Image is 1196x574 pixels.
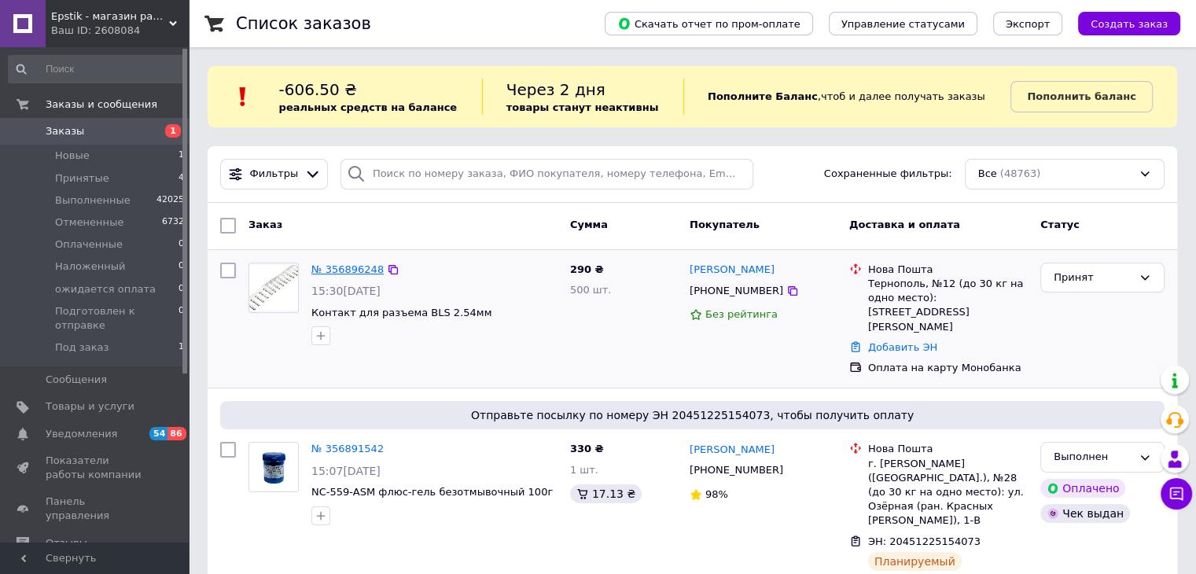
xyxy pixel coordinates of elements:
[248,442,299,492] a: Фото товару
[311,486,553,498] a: NC-559-ASM флюс-гель безотмывочный 100г
[570,484,642,503] div: 17.13 ₴
[1040,504,1130,523] div: Чек выдан
[1000,167,1041,179] span: (48763)
[55,171,109,186] span: Принятые
[570,464,598,476] span: 1 шт.
[51,9,169,24] span: Epstik - магазин радиокомпонентов
[46,536,87,550] span: Отзывы
[178,304,184,333] span: 0
[165,124,181,138] span: 1
[248,219,282,230] span: Заказ
[311,285,381,297] span: 15:30[DATE]
[340,159,753,189] input: Поиск по номеру заказа, ФИО покупателя, номеру телефона, Email, номеру накладной
[279,80,357,99] span: -606.50 ₴
[248,263,299,313] a: Фото товару
[156,193,184,208] span: 42025
[570,263,604,275] span: 290 ₴
[51,24,189,38] div: Ваш ID: 2608084
[55,149,90,163] span: Новые
[55,215,123,230] span: Отмененные
[231,85,255,109] img: :exclamation:
[690,464,783,476] span: [PHONE_NUMBER]
[46,98,157,112] span: Заказы и сообщения
[690,263,775,278] a: [PERSON_NAME]
[868,535,981,547] span: ЭН: 20451225154073
[8,55,186,83] input: Поиск
[178,282,184,296] span: 0
[46,454,145,482] span: Показатели работы компании
[868,263,1028,277] div: Нова Пошта
[55,282,156,296] span: ожидается оплата
[1054,270,1132,286] div: Принят
[868,277,1028,334] div: Тернополь, №12 (до 30 кг на одно место): [STREET_ADDRESS][PERSON_NAME]
[55,259,125,274] span: Наложенный
[236,14,371,33] h1: Список заказов
[279,101,458,113] b: реальных средств на балансе
[46,427,117,441] span: Уведомления
[605,12,813,35] button: Скачать отчет по пром-оплате
[1091,18,1168,30] span: Создать заказ
[1027,90,1135,102] b: Пополнить баланс
[705,308,778,320] span: Без рейтинга
[868,442,1028,456] div: Нова Пошта
[46,495,145,523] span: Панель управления
[250,167,299,182] span: Фильтры
[1040,479,1125,498] div: Оплачено
[978,167,997,182] span: Все
[1078,12,1180,35] button: Создать заказ
[178,171,184,186] span: 4
[178,149,184,163] span: 1
[167,427,186,440] span: 86
[841,18,965,30] span: Управление статусами
[46,124,84,138] span: Заказы
[690,443,775,458] a: [PERSON_NAME]
[249,443,298,491] img: Фото товару
[55,340,109,355] span: Под заказ
[1054,449,1132,465] div: Выполнен
[249,265,298,311] img: Фото товару
[690,285,783,296] span: [PHONE_NUMBER]
[683,79,1010,115] div: , чтоб и далее получать заказы
[149,427,167,440] span: 54
[868,552,962,571] div: Планируемый
[617,17,800,31] span: Скачать отчет по пром-оплате
[311,465,381,477] span: 15:07[DATE]
[46,373,107,387] span: Сообщения
[1010,81,1152,112] a: Пополнить баланс
[829,12,977,35] button: Управление статусами
[993,12,1062,35] button: Экспорт
[690,219,760,230] span: Покупатель
[868,457,1028,528] div: г. [PERSON_NAME] ([GEOGRAPHIC_DATA].), №28 (до 30 кг на одно место): ул. Озёрная (ран. Красных [P...
[178,340,184,355] span: 1
[1161,478,1192,510] button: Чат с покупателем
[311,307,491,318] a: Контакт для разъема BLS 2.54мм
[1040,219,1080,230] span: Статус
[55,237,123,252] span: Оплаченные
[1062,17,1180,29] a: Создать заказ
[178,259,184,274] span: 0
[178,237,184,252] span: 0
[868,361,1028,375] div: Оплата на карту Монобанка
[311,443,384,454] a: № 356891542
[55,304,178,333] span: Подготовлен к отправке
[1006,18,1050,30] span: Экспорт
[868,341,937,353] a: Добавить ЭН
[226,407,1158,423] span: Отправьте посылку по номеру ЭН 20451225154073, чтобы получить оплату
[55,193,131,208] span: Выполненные
[570,219,608,230] span: Сумма
[824,167,952,182] span: Сохраненные фильтры:
[570,284,612,296] span: 500 шт.
[506,101,659,113] b: товары станут неактивны
[849,219,960,230] span: Доставка и оплата
[506,80,605,99] span: Через 2 дня
[708,90,818,102] b: Пополните Баланс
[162,215,184,230] span: 6732
[311,263,384,275] a: № 356896248
[570,443,604,454] span: 330 ₴
[705,488,728,500] span: 98%
[46,399,134,414] span: Товары и услуги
